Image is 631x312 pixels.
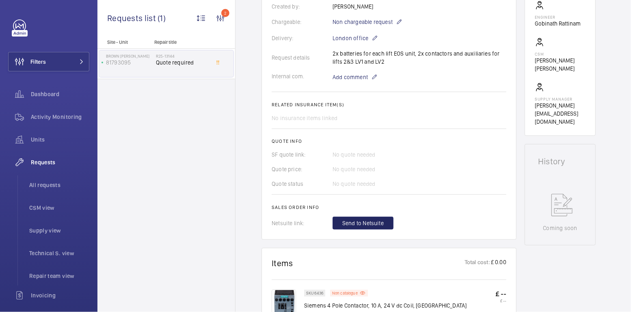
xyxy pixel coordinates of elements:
[272,138,506,144] h2: Quote info
[535,56,586,73] p: [PERSON_NAME] [PERSON_NAME]
[306,292,323,295] p: SKU 6436
[29,272,89,280] span: Repair team view
[31,291,89,299] span: Invoicing
[342,219,384,227] span: Send to Netsuite
[272,102,506,108] h2: Related insurance item(s)
[535,15,581,19] p: Engineer
[29,204,89,212] span: CSM view
[97,39,151,45] p: Site - Unit
[272,204,506,210] h2: Sales order info
[333,73,368,81] span: Add comment
[154,39,208,45] p: Repair title
[106,54,153,58] p: Brown [PERSON_NAME]
[8,52,89,71] button: Filters
[31,158,89,166] span: Requests
[29,249,89,257] span: Technical S. view
[29,226,89,235] span: Supply view
[31,136,89,144] span: Units
[31,90,89,98] span: Dashboard
[333,217,393,230] button: Send to Netsuite
[156,54,210,58] h2: R25-13144
[304,301,467,310] p: Siemens 4 Pole Contactor, 10 A, 24 V dc Coil, [GEOGRAPHIC_DATA]
[156,58,210,67] span: Quote required
[535,19,581,28] p: Gobinath Rattinam
[495,290,506,298] p: £ --
[535,52,586,56] p: CSM
[490,258,506,268] p: £ 0.00
[535,97,586,101] p: Supply manager
[272,258,293,268] h1: Items
[30,58,46,66] span: Filters
[106,58,153,67] p: 81793095
[543,224,577,232] p: Coming soon
[495,298,506,303] p: £ --
[107,13,158,23] span: Requests list
[333,33,378,43] p: London office
[538,157,582,166] h1: History
[535,101,586,126] p: [PERSON_NAME][EMAIL_ADDRESS][DOMAIN_NAME]
[29,181,89,189] span: All requests
[333,18,393,26] span: Non chargeable request
[465,258,490,268] p: Total cost:
[332,292,358,295] p: Non catalogue
[31,113,89,121] span: Activity Monitoring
